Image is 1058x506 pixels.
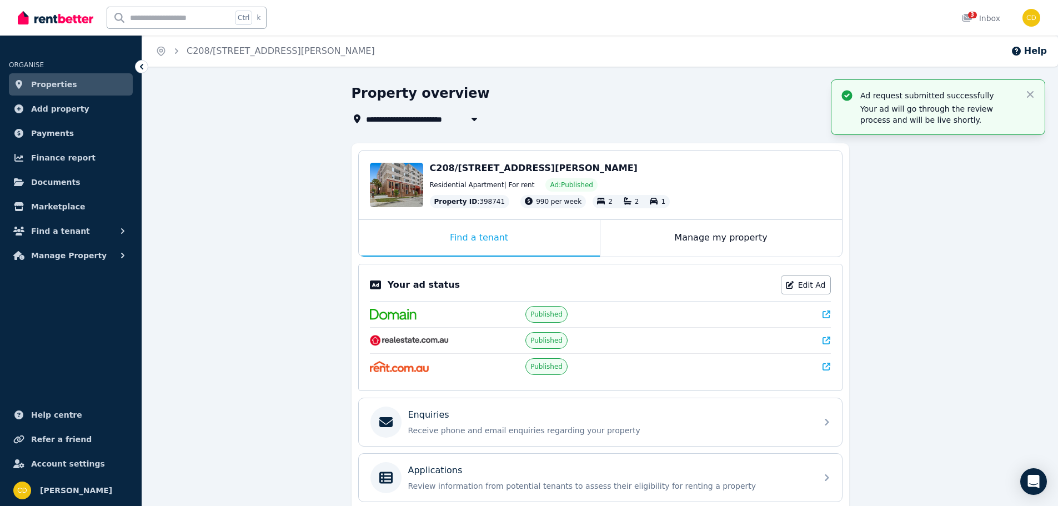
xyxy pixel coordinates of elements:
[536,198,581,206] span: 990 per week
[408,408,449,422] p: Enquiries
[31,200,85,213] span: Marketplace
[1022,9,1040,27] img: Chris Dimitropoulos
[9,147,133,169] a: Finance report
[434,197,478,206] span: Property ID
[31,408,82,422] span: Help centre
[968,12,977,18] span: 3
[860,103,1016,126] p: Your ad will go through the review process and will be live shortly.
[635,198,639,206] span: 2
[359,220,600,257] div: Find a tenant
[9,428,133,450] a: Refer a friend
[608,198,613,206] span: 2
[9,61,44,69] span: ORGANISE
[31,102,89,116] span: Add property
[142,36,388,67] nav: Breadcrumb
[430,163,638,173] span: C208/[STREET_ADDRESS][PERSON_NAME]
[31,433,92,446] span: Refer a friend
[359,454,842,502] a: ApplicationsReview information from potential tenants to assess their eligibility for renting a p...
[31,151,96,164] span: Finance report
[600,220,842,257] div: Manage my property
[9,98,133,120] a: Add property
[408,480,810,492] p: Review information from potential tenants to assess their eligibility for renting a property
[18,9,93,26] img: RentBetter
[9,171,133,193] a: Documents
[530,310,563,319] span: Published
[235,11,252,25] span: Ctrl
[430,195,510,208] div: : 398741
[860,90,1016,101] p: Ad request submitted successfully
[352,84,490,102] h1: Property overview
[530,336,563,345] span: Published
[9,220,133,242] button: Find a tenant
[31,78,77,91] span: Properties
[187,46,375,56] a: C208/[STREET_ADDRESS][PERSON_NAME]
[388,278,460,292] p: Your ad status
[1020,468,1047,495] div: Open Intercom Messenger
[13,482,31,499] img: Chris Dimitropoulos
[257,13,260,22] span: k
[9,453,133,475] a: Account settings
[781,275,831,294] a: Edit Ad
[408,425,810,436] p: Receive phone and email enquiries regarding your property
[370,361,429,372] img: Rent.com.au
[430,181,535,189] span: Residential Apartment | For rent
[40,484,112,497] span: [PERSON_NAME]
[31,224,90,238] span: Find a tenant
[1011,44,1047,58] button: Help
[370,335,449,346] img: RealEstate.com.au
[31,176,81,189] span: Documents
[31,249,107,262] span: Manage Property
[961,13,1000,24] div: Inbox
[370,309,417,320] img: Domain.com.au
[359,398,842,446] a: EnquiriesReceive phone and email enquiries regarding your property
[9,404,133,426] a: Help centre
[530,362,563,371] span: Published
[9,122,133,144] a: Payments
[9,73,133,96] a: Properties
[661,198,665,206] span: 1
[550,181,593,189] span: Ad: Published
[31,127,74,140] span: Payments
[9,244,133,267] button: Manage Property
[31,457,105,470] span: Account settings
[408,464,463,477] p: Applications
[9,196,133,218] a: Marketplace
